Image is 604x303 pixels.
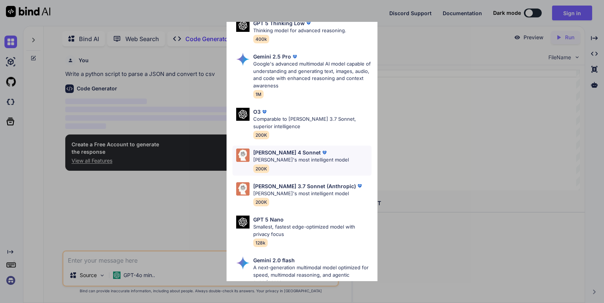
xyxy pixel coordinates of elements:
[253,190,363,197] p: [PERSON_NAME]'s most intelligent model
[236,53,250,66] img: Pick Models
[253,198,269,206] span: 200K
[236,149,250,162] img: Pick Models
[291,53,298,60] img: premium
[253,156,349,164] p: [PERSON_NAME]'s most intelligent model
[253,239,268,247] span: 128k
[253,164,269,173] span: 200K
[236,108,250,121] img: Pick Models
[236,19,250,32] img: Pick Models
[236,182,250,196] img: Pick Models
[253,116,372,130] p: Comparable to [PERSON_NAME] 3.7 Sonnet, superior intelligence
[253,216,284,223] p: GPT 5 Nano
[236,256,250,270] img: Pick Models
[253,19,305,27] p: GPT 5 Thinking Low
[253,90,264,99] span: 1M
[253,256,295,264] p: Gemini 2.0 flash
[236,216,250,229] img: Pick Models
[253,131,269,139] span: 200K
[356,182,363,190] img: premium
[253,223,372,238] p: Smallest, fastest edge-optimized model with privacy focus
[253,108,261,116] p: O3
[253,149,321,156] p: [PERSON_NAME] 4 Sonnet
[253,182,356,190] p: [PERSON_NAME] 3.7 Sonnet (Anthropic)
[253,264,372,286] p: A next-generation multimodal model optimized for speed, multimodal reasoning, and agentic experie...
[253,27,346,34] p: Thinking model for advanced reasoning.
[305,19,312,27] img: premium
[253,35,269,43] span: 400k
[253,60,372,89] p: Google's advanced multimodal AI model capable of understanding and generating text, images, audio...
[261,108,268,116] img: premium
[321,149,328,156] img: premium
[253,53,291,60] p: Gemini 2.5 Pro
